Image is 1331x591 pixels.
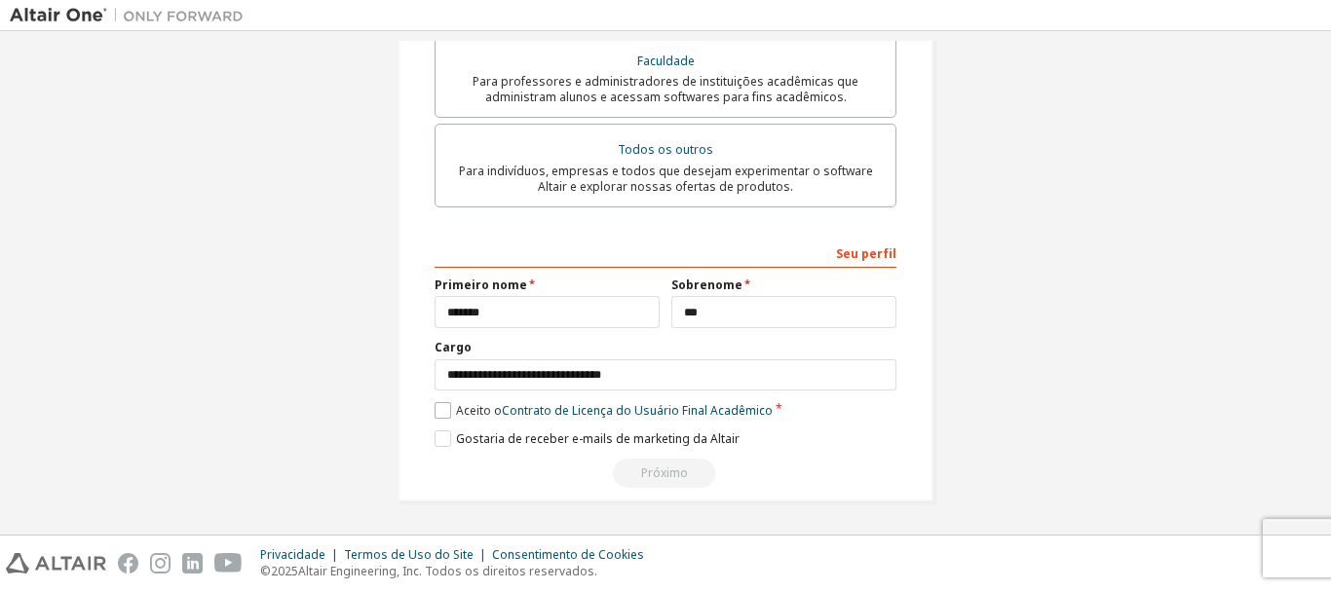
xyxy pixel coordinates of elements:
img: linkedin.svg [182,553,203,573]
font: 2025 [271,563,298,579]
font: Todos os outros [618,141,713,158]
font: Aceito o [456,402,502,419]
img: facebook.svg [118,553,138,573]
font: Privacidade [260,546,325,563]
font: Termos de Uso do Site [344,546,474,563]
img: Altair Um [10,6,253,25]
font: Acadêmico [710,402,773,419]
div: Read and acccept EULA to continue [435,459,896,488]
font: Altair Engineering, Inc. Todos os direitos reservados. [298,563,597,579]
font: Contrato de Licença do Usuário Final [502,402,707,419]
font: Cargo [435,339,472,355]
img: youtube.svg [214,553,243,573]
font: Consentimento de Cookies [492,546,644,563]
font: Para indivíduos, empresas e todos que desejam experimentar o software Altair e explorar nossas of... [459,163,873,195]
font: Para professores e administradores de instituições acadêmicas que administram alunos e acessam so... [473,73,858,105]
font: © [260,563,271,579]
img: instagram.svg [150,553,171,573]
font: Seu perfil [836,245,896,262]
font: Gostaria de receber e-mails de marketing da Altair [456,430,740,447]
font: Primeiro nome [435,277,527,293]
img: altair_logo.svg [6,553,106,573]
font: Faculdade [637,53,695,69]
font: Sobrenome [671,277,742,293]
